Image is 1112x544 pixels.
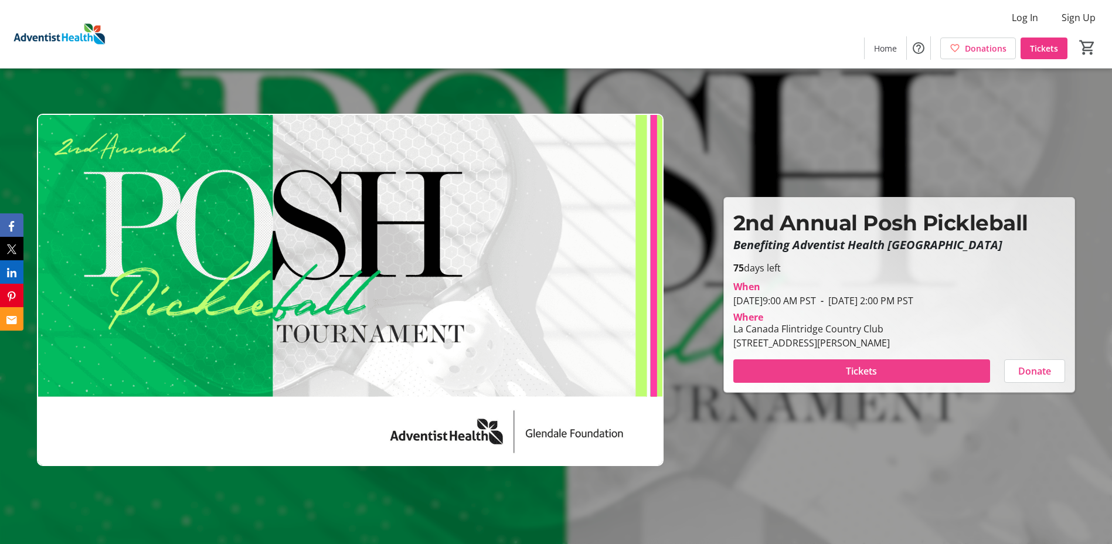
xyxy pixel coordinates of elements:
span: Sign Up [1062,11,1096,25]
span: [DATE] 2:00 PM PST [816,294,913,307]
span: Log In [1012,11,1038,25]
button: Donate [1004,359,1065,383]
p: days left [733,261,1065,275]
div: Where [733,312,763,322]
button: Log In [1002,8,1048,27]
span: Donations [965,42,1006,55]
button: Cart [1077,37,1098,58]
span: 75 [733,261,744,274]
img: Campaign CTA Media Photo [37,114,664,466]
span: Home [874,42,897,55]
img: Adventist Health's Logo [7,5,111,63]
a: Donations [940,38,1016,59]
span: Tickets [1030,42,1058,55]
a: Home [865,38,906,59]
a: Tickets [1021,38,1067,59]
em: Benefiting Adventist Health [GEOGRAPHIC_DATA] [733,237,1002,253]
button: Tickets [733,359,990,383]
span: - [816,294,828,307]
button: Sign Up [1052,8,1105,27]
span: Donate [1018,364,1051,378]
span: Tickets [846,364,877,378]
div: When [733,280,760,294]
button: Help [907,36,930,60]
span: [DATE] 9:00 AM PST [733,294,816,307]
p: 2nd Annual Posh Pickleball [733,207,1065,239]
div: La Canada Flintridge Country Club [733,322,890,336]
div: [STREET_ADDRESS][PERSON_NAME] [733,336,890,350]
